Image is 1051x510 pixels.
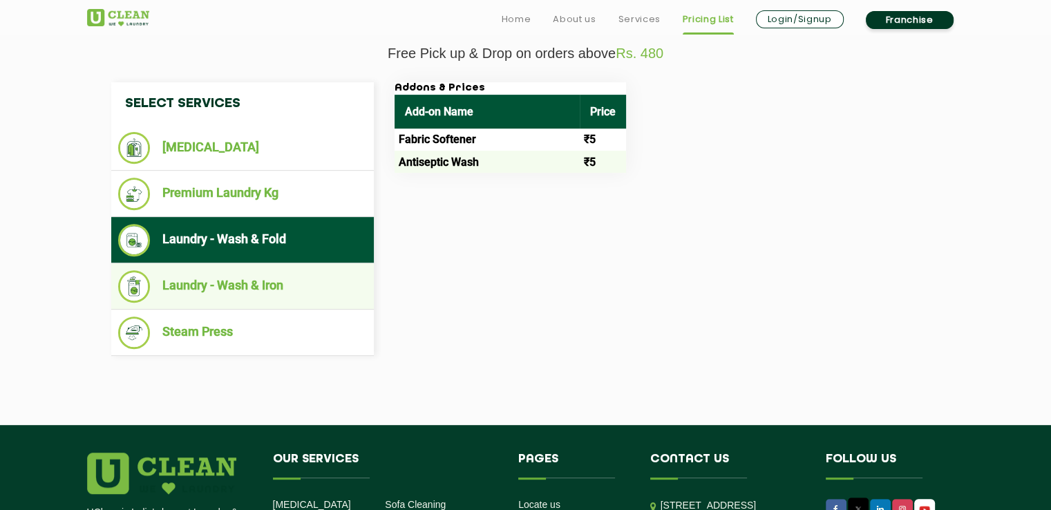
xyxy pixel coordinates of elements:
[118,132,151,164] img: Dry Cleaning
[87,453,236,494] img: logo.png
[618,11,660,28] a: Services
[395,82,626,95] h3: Addons & Prices
[683,11,734,28] a: Pricing List
[395,129,580,151] td: Fabric Softener
[866,11,954,29] a: Franchise
[580,95,626,129] th: Price
[650,453,805,479] h4: Contact us
[118,132,367,164] li: [MEDICAL_DATA]
[118,270,151,303] img: Laundry - Wash & Iron
[118,317,151,349] img: Steam Press
[518,453,629,479] h4: Pages
[118,224,151,256] img: Laundry - Wash & Fold
[756,10,844,28] a: Login/Signup
[616,46,663,61] span: Rs. 480
[395,95,580,129] th: Add-on Name
[87,9,149,26] img: UClean Laundry and Dry Cleaning
[518,499,560,510] a: Locate us
[826,453,947,479] h4: Follow us
[118,224,367,256] li: Laundry - Wash & Fold
[385,499,446,510] a: Sofa Cleaning
[580,151,626,173] td: ₹5
[118,178,367,210] li: Premium Laundry Kg
[273,453,498,479] h4: Our Services
[87,46,965,62] p: Free Pick up & Drop on orders above
[118,270,367,303] li: Laundry - Wash & Iron
[273,499,351,510] a: [MEDICAL_DATA]
[395,151,580,173] td: Antiseptic Wash
[580,129,626,151] td: ₹5
[553,11,596,28] a: About us
[502,11,531,28] a: Home
[118,317,367,349] li: Steam Press
[118,178,151,210] img: Premium Laundry Kg
[111,82,374,125] h4: Select Services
